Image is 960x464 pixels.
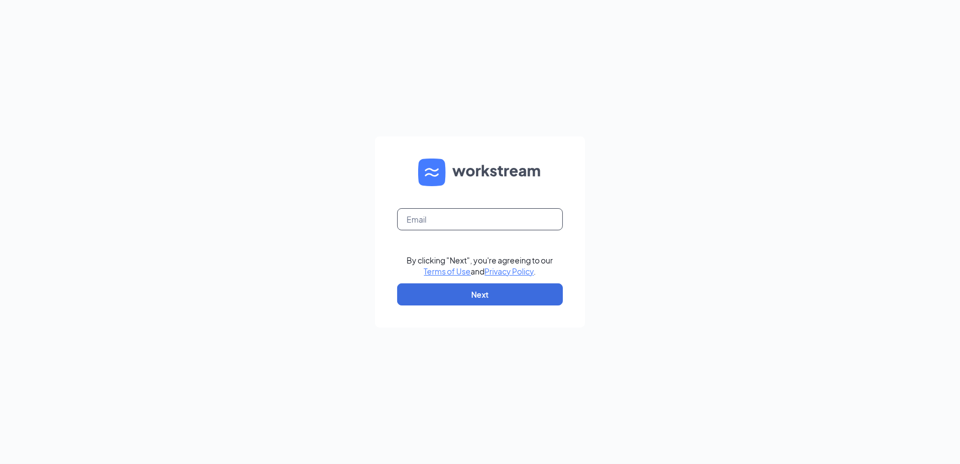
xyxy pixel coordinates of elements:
[418,159,542,186] img: WS logo and Workstream text
[424,266,471,276] a: Terms of Use
[397,283,563,305] button: Next
[397,208,563,230] input: Email
[485,266,534,276] a: Privacy Policy
[407,255,553,277] div: By clicking "Next", you're agreeing to our and .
